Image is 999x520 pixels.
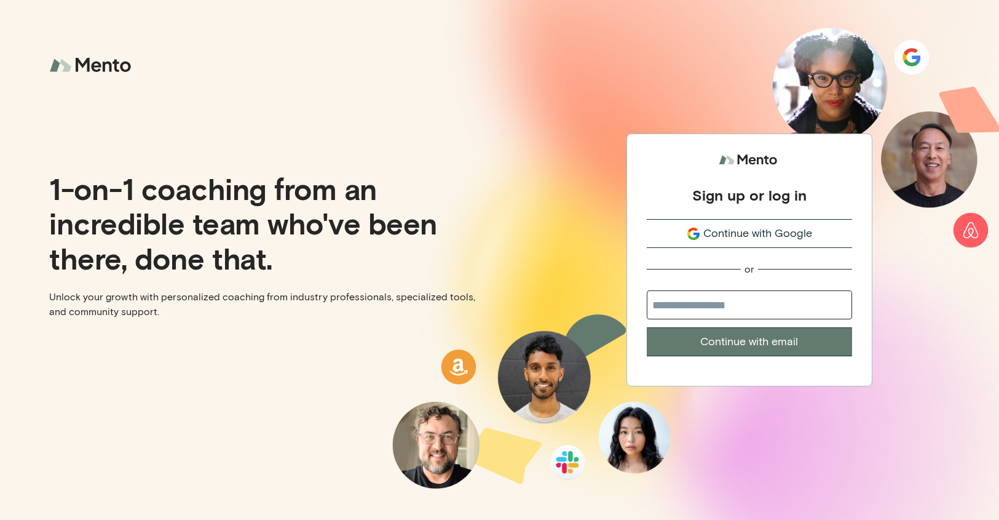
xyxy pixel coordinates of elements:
[647,219,852,248] button: Continue with Google
[647,327,852,356] button: Continue with email
[49,49,135,82] img: logo
[719,149,780,172] img: logo.svg
[49,290,490,319] p: Unlock your growth with personalized coaching from industry professionals, specialized tools, and...
[692,186,807,204] div: Sign up or log in
[49,171,490,274] p: 1-on-1 coaching from an incredible team who've been there, done that.
[703,225,812,242] span: Continue with Google
[744,263,754,276] div: or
